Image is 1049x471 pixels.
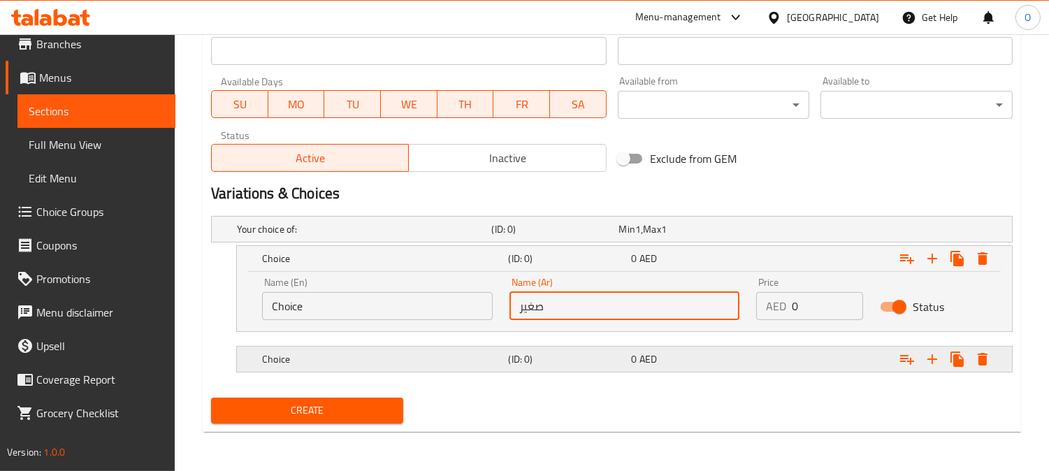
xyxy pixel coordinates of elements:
a: Menus [6,61,175,94]
a: Branches [6,27,175,61]
button: Active [211,144,409,172]
span: SA [556,94,601,115]
span: Upsell [36,338,164,354]
a: Upsell [6,329,175,363]
p: AED [766,298,786,314]
a: Promotions [6,262,175,296]
input: Please enter price [792,292,863,320]
button: MO [268,90,325,118]
span: Promotions [36,270,164,287]
span: Edit Menu [29,170,164,187]
span: Menus [39,69,164,86]
span: Version: [7,443,41,461]
span: Sections [29,103,164,119]
span: WE [386,94,432,115]
h5: Choice [262,352,502,366]
span: 1 [661,220,667,238]
a: Coverage Report [6,363,175,396]
button: SU [211,90,268,118]
span: Inactive [414,148,600,168]
button: Add new choice [920,246,945,271]
button: WE [381,90,437,118]
div: ​ [618,91,810,119]
span: Branches [36,36,164,52]
button: FR [493,90,550,118]
button: Add choice group [895,347,920,372]
span: Full Menu View [29,136,164,153]
a: Full Menu View [17,128,175,161]
span: 0 [632,350,637,368]
span: TH [443,94,489,115]
button: TH [437,90,494,118]
div: , [619,222,741,236]
span: O [1025,10,1031,25]
span: Coverage Report [36,371,164,388]
a: Choice Groups [6,195,175,229]
span: Coupons [36,237,164,254]
button: Delete Choice [970,347,995,372]
h5: (ID: 0) [491,222,613,236]
input: Enter name Ar [509,292,740,320]
button: Add new choice [920,347,945,372]
span: Min [619,220,635,238]
a: Coupons [6,229,175,262]
a: Sections [17,94,175,128]
span: Active [217,148,403,168]
h5: (ID: 0) [508,252,625,266]
button: TU [324,90,381,118]
input: Enter name En [262,292,493,320]
button: Add choice group [895,246,920,271]
span: Status [913,298,944,315]
span: Menu disclaimer [36,304,164,321]
button: Clone new choice [945,246,970,271]
h5: Your choice of: [237,222,486,236]
a: Grocery Checklist [6,396,175,430]
div: Expand [237,347,1012,372]
h5: Choice [262,252,502,266]
span: Max [643,220,660,238]
span: FR [499,94,544,115]
span: Exclude from GEM [651,150,737,167]
span: SU [217,94,263,115]
span: Grocery Checklist [36,405,164,421]
a: Menu disclaimer [6,296,175,329]
button: SA [550,90,607,118]
span: MO [274,94,319,115]
span: AED [639,350,657,368]
button: Create [211,398,403,423]
h2: Variations & Choices [211,183,1013,204]
button: Clone new choice [945,347,970,372]
span: 1 [635,220,641,238]
span: 0 [632,249,637,268]
span: TU [330,94,375,115]
a: Edit Menu [17,161,175,195]
div: [GEOGRAPHIC_DATA] [787,10,879,25]
span: Create [222,402,392,419]
h5: (ID: 0) [508,352,625,366]
span: Choice Groups [36,203,164,220]
span: AED [639,249,657,268]
div: ​ [820,91,1013,119]
button: Inactive [408,144,606,172]
div: Expand [237,246,1012,271]
div: Menu-management [635,9,721,26]
span: 1.0.0 [43,443,65,461]
div: Expand [212,217,1012,242]
button: Delete Choice [970,246,995,271]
